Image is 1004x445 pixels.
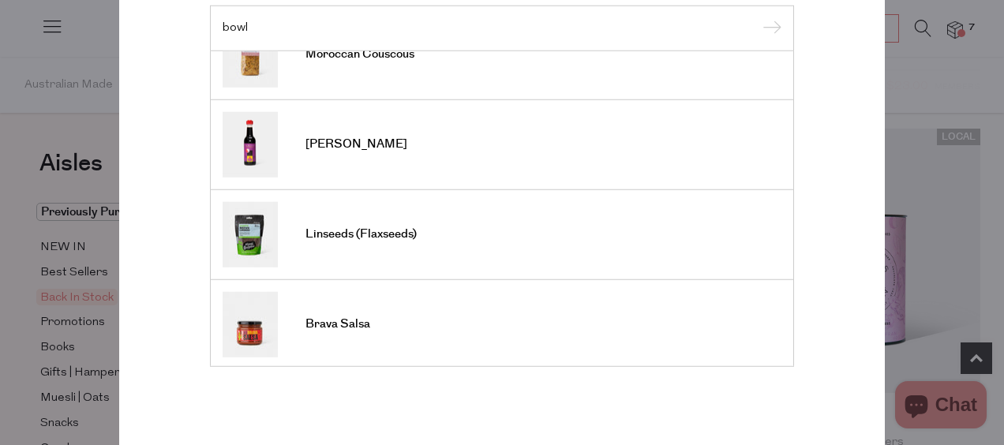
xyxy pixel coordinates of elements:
a: Brava Salsa [223,291,781,357]
span: Moroccan Couscous [305,47,414,62]
a: [PERSON_NAME] [223,111,781,177]
span: [PERSON_NAME] [305,136,407,152]
img: Tamari [223,111,278,177]
span: Linseeds (Flaxseeds) [305,226,417,242]
img: Linseeds (Flaxseeds) [223,201,278,267]
input: Search [223,22,781,34]
a: Linseeds (Flaxseeds) [223,201,781,267]
img: Moroccan Couscous [223,21,278,87]
img: Brava Salsa [223,291,278,357]
a: Moroccan Couscous [223,21,781,87]
span: Brava Salsa [305,316,370,332]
